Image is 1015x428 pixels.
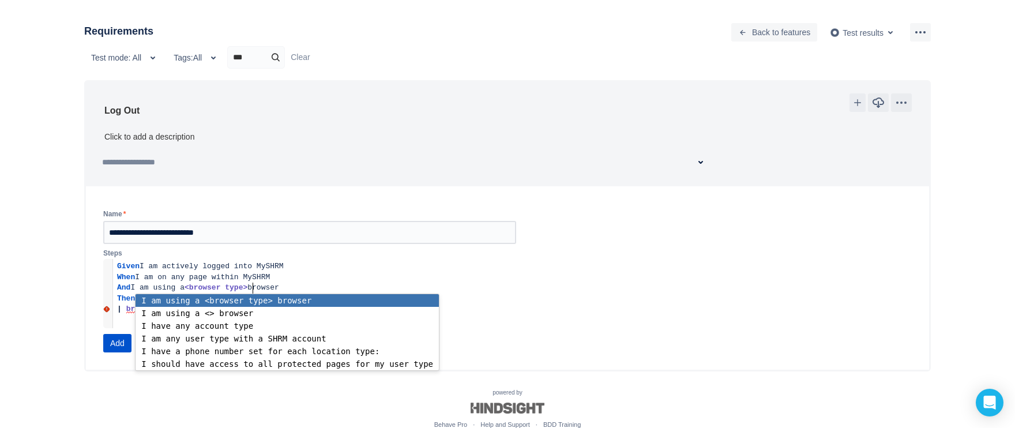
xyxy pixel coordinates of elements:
[174,48,202,67] span: Tags: All
[731,27,817,36] a: Back to features
[543,421,581,428] a: BDD Training
[269,52,283,63] span: search icon
[480,421,530,428] a: Help and Support
[131,334,171,352] button: Cancel
[110,334,125,352] span: Add
[136,332,439,345] li: I am any user type with a SHRM account
[103,238,122,260] span: Steps
[103,334,131,352] button: Add
[117,305,122,313] span: |
[823,23,904,42] button: Test results
[830,28,840,37] img: AgwABIgr006M16MAAAAASUVORK5CYII=
[117,262,284,271] span: I am actively logged into MySHRM
[894,96,908,110] span: more
[117,283,130,292] span: And
[913,25,927,39] span: more
[104,133,194,141] div: Click to add a description
[843,28,884,37] span: Test results
[185,283,247,292] span: <browser type>
[136,307,439,320] li: I am using a <> browser
[291,52,310,62] a: Clear
[167,48,227,67] button: Tags:All
[738,28,747,37] span: back icon
[104,103,140,118] h3: Log Out
[117,273,135,281] span: When
[84,48,167,67] button: Test mode: All
[136,320,439,332] li: I have any account type
[136,294,439,307] li: I am using a <browser type> browser
[136,345,439,358] li: I have a phone number set for each location type:
[853,98,862,107] span: add icon
[117,294,135,303] span: Then
[131,337,171,347] a: Cancel
[117,262,140,271] span: Given
[117,294,364,303] span: I should see a in the of the page:
[91,48,141,67] span: Test mode: All
[117,273,270,281] span: I am on any page within MySHRM
[117,283,279,292] span: I am using a browser
[103,210,122,218] span: Name
[84,23,153,39] h3: Requirements
[976,389,1003,416] div: Open Intercom Messenger
[126,305,144,313] span: brow
[136,358,439,370] li: I should have access to all protected pages for my user type
[731,23,817,42] button: Back to features
[752,23,810,42] span: Back to features
[871,96,885,110] span: download icon
[434,421,467,428] a: Behave Pro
